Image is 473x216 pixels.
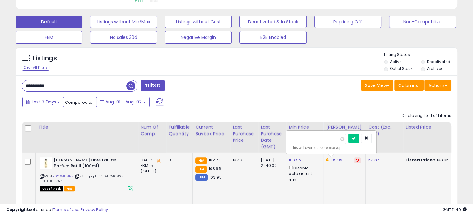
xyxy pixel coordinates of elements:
div: Listed Price [406,124,459,131]
b: Listed Price: [406,157,434,163]
a: B0C641JGF5 [53,174,73,179]
button: Negative Margin [165,31,232,44]
button: B2B Enabled [239,31,306,44]
button: Filters [141,80,165,91]
span: Aug-01 - Aug-07 [105,99,142,105]
div: FBM: 5 [141,163,161,168]
button: Last 7 Days [22,97,64,107]
small: FBM [195,174,207,181]
button: Non-Competitive [389,16,456,28]
div: 0 [169,157,188,163]
div: Last Purchase Price [233,124,255,144]
button: Actions [424,80,451,91]
div: Clear All Filters [22,65,49,71]
div: Num of Comp. [141,124,163,137]
label: Deactivated [427,59,450,64]
span: 2025-08-15 11:49 GMT [443,207,467,213]
span: Columns [398,82,418,89]
div: Last Purchase Date (GMT) [261,124,283,150]
b: [PERSON_NAME] Libre Eau de Parfum Refill (100ml) [54,157,129,170]
a: 109.99 [330,157,342,163]
div: seller snap | | [6,207,108,213]
label: Out of Stock [390,66,413,71]
div: Displaying 1 to 1 of 1 items [402,113,451,119]
a: Terms of Use [53,207,80,213]
span: 103.95 [209,166,221,172]
div: [PERSON_NAME] [326,124,363,131]
small: FBA [195,166,207,173]
span: Last 7 Days [32,99,56,105]
button: Default [16,16,82,28]
div: Disable auto adjust min [289,164,318,182]
button: Aug-01 - Aug-07 [96,97,150,107]
a: Privacy Policy [81,207,108,213]
strong: Copyright [6,207,29,213]
span: Compared to: [65,99,94,105]
button: Columns [394,80,424,91]
button: Listings without Cost [165,16,232,28]
span: 103.95 [209,174,222,180]
button: Deactivated & In Stock [239,16,306,28]
span: | SKU: qogit-64.64-240828---100.00-VA7 [40,174,128,183]
img: 21YGvh0UfsL._SL40_.jpg [40,157,52,169]
label: Archived [427,66,443,71]
span: All listings that are currently out of stock and unavailable for purchase on Amazon [40,186,63,191]
div: ASIN: [40,157,133,191]
button: Save View [361,80,393,91]
a: 53.87 [368,157,379,163]
div: [DATE] 21:40:02 [261,157,281,168]
small: FBA [195,157,207,164]
div: Current Buybox Price [195,124,227,137]
div: ( SFP: 1 ) [141,168,161,174]
div: Fulfillable Quantity [169,124,190,137]
div: Title [38,124,135,131]
p: Listing States: [384,52,457,58]
div: 102.71 [233,157,253,163]
a: 103.95 [289,157,301,163]
span: FBA [64,186,75,191]
span: 102.71 [209,157,220,163]
div: This will override store markup [291,145,372,151]
div: Cost (Exc. VAT) [368,124,400,137]
div: £103.95 [406,157,457,163]
button: No sales 30d [90,31,157,44]
button: Listings without Min/Max [90,16,157,28]
div: FBA: 2 [141,157,161,163]
button: FBM [16,31,82,44]
h5: Listings [33,54,57,63]
label: Active [390,59,401,64]
button: Repricing Off [314,16,381,28]
div: Min Price [289,124,321,131]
